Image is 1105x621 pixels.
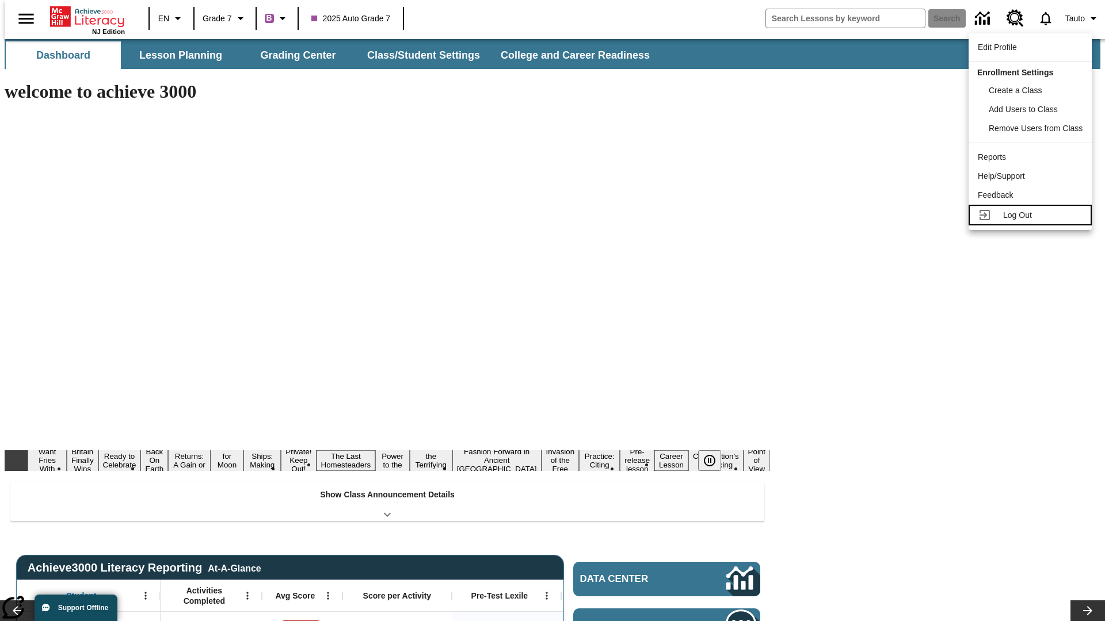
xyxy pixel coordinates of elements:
[989,124,1083,133] span: Remove Users from Class
[1003,210,1032,220] span: Log Out
[5,9,168,20] body: Maximum 600 characters Press Escape to exit toolbar Press Alt + F10 to reach toolbar
[989,86,1042,95] span: Create a Class
[989,105,1058,114] span: Add Users to Class
[978,152,1006,162] span: Reports
[978,43,1017,52] span: Edit Profile
[978,190,1013,200] span: Feedback
[978,171,1025,181] span: Help/Support
[977,68,1053,77] span: Enrollment Settings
